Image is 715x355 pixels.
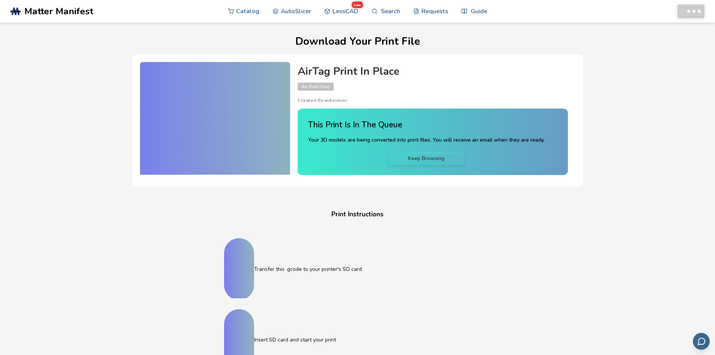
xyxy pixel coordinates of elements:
h4: Print Instructions [215,209,500,221]
p: Created By: autoslicer [298,98,568,103]
h4: This Print Is In The Queue [308,119,545,131]
span: All Print Files [298,83,334,91]
span: Matter Manifest [24,6,93,17]
p: Insert SD card and start your print [254,336,491,344]
a: Keep Browsing [389,153,464,165]
h4: AirTag Print In Place [298,66,568,77]
p: Transfer this .gcode to your printer's SD card [254,265,491,273]
p: Your 3D models are being converted into print files. You will receive an email when they are ready. [308,136,545,144]
h1: Download Your Print File [14,36,701,47]
button: Send feedback via email [693,333,710,350]
span: new [352,2,363,8]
